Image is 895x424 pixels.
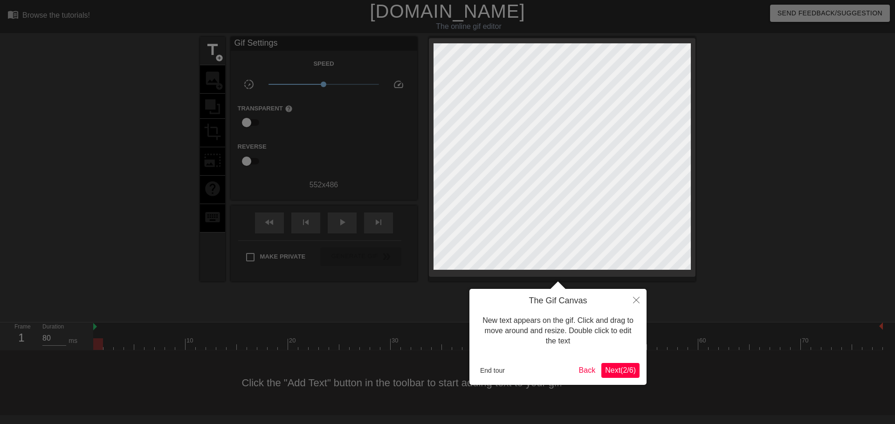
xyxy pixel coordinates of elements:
[476,306,640,356] div: New text appears on the gif. Click and drag to move around and resize. Double click to edit the text
[476,296,640,306] h4: The Gif Canvas
[626,289,647,310] button: Close
[605,366,636,374] span: Next ( 2 / 6 )
[601,363,640,378] button: Next
[575,363,599,378] button: Back
[476,363,509,377] button: End tour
